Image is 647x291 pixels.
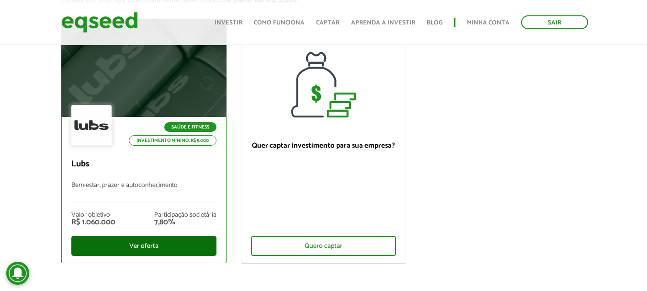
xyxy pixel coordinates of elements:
[251,141,396,150] p: Quer captar investimento para sua empresa?
[154,212,216,219] div: Participação societária
[71,182,216,202] p: Bem-estar, prazer e autoconhecimento
[521,15,588,29] a: Sair
[71,236,216,256] div: Ver oferta
[71,212,115,219] div: Valor objetivo
[154,219,216,226] div: 7,80%
[351,20,415,26] a: Aprenda a investir
[467,20,510,26] a: Minha conta
[215,20,242,26] a: Investir
[71,159,216,170] p: Lubs
[254,20,305,26] a: Como funciona
[251,236,396,256] div: Quero captar
[316,20,340,26] a: Captar
[129,135,216,146] p: Investimento mínimo: R$ 5.000
[427,20,443,26] a: Blog
[71,219,115,226] div: R$ 1.060.000
[61,10,138,35] img: EqSeed
[61,19,227,263] a: Saúde e Fitness Investimento mínimo: R$ 5.000 Lubs Bem-estar, prazer e autoconhecimento Valor obj...
[241,19,406,264] a: Quer captar investimento para sua empresa? Quero captar
[164,122,216,132] p: Saúde e Fitness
